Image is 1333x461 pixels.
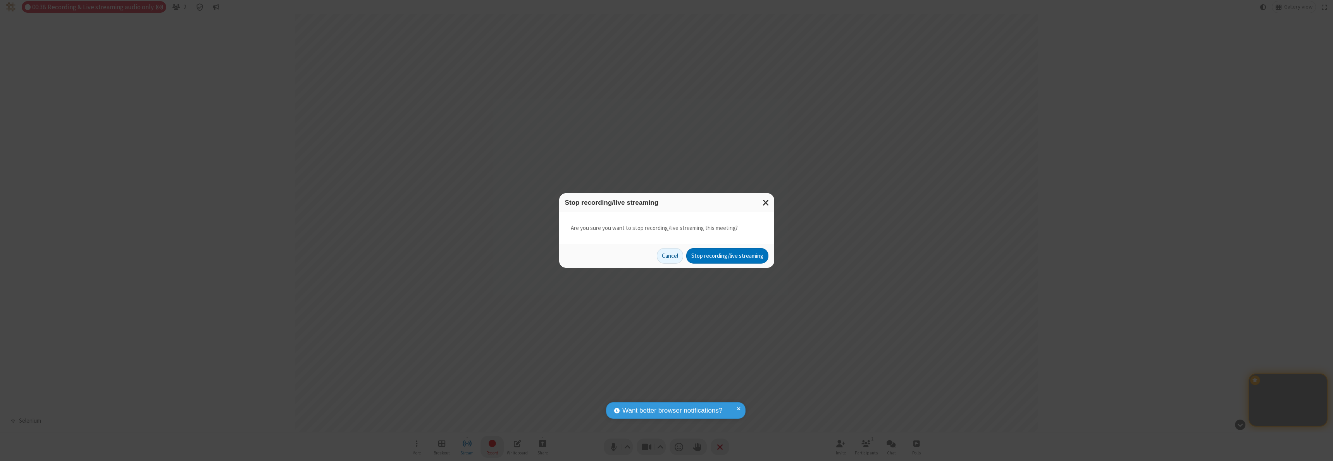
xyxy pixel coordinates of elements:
[559,212,774,244] div: Are you sure you want to stop recording/live streaming this meeting?
[622,406,722,416] span: Want better browser notifications?
[657,248,683,264] button: Cancel
[686,248,768,264] button: Stop recording/live streaming
[758,193,774,212] button: Close modal
[565,199,768,206] h3: Stop recording/live streaming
